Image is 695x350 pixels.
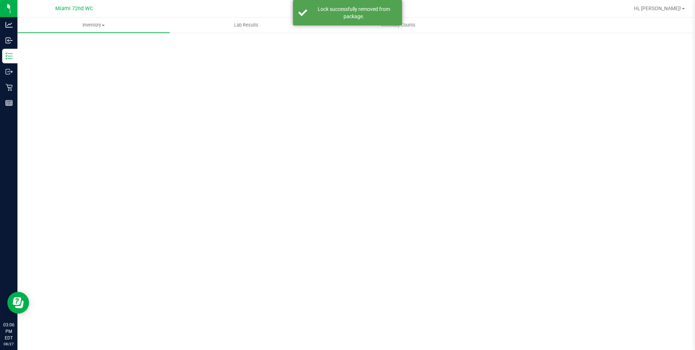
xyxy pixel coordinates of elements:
[170,17,322,33] a: Lab Results
[3,322,14,341] p: 03:06 PM EDT
[7,292,29,314] iframe: Resource center
[17,17,170,33] a: Inventory
[5,21,13,28] inline-svg: Analytics
[634,5,681,11] span: Hi, [PERSON_NAME]!
[5,68,13,75] inline-svg: Outbound
[311,5,397,20] div: Lock successfully removed from package.
[3,341,14,347] p: 08/27
[224,22,268,28] span: Lab Results
[55,5,93,12] span: Miami 72nd WC
[5,99,13,107] inline-svg: Reports
[5,52,13,60] inline-svg: Inventory
[17,22,170,28] span: Inventory
[5,84,13,91] inline-svg: Retail
[5,37,13,44] inline-svg: Inbound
